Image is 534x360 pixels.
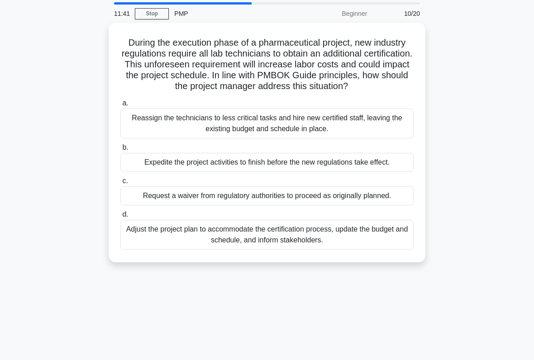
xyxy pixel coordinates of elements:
span: b. [122,143,128,151]
span: c. [122,177,128,185]
span: d. [122,210,128,218]
div: 11:41 [109,5,135,23]
div: Beginner [293,5,372,23]
div: Reassign the technicians to less critical tasks and hire new certified staff, leaving the existin... [120,109,414,138]
h5: During the execution phase of a pharmaceutical project, new industry regulations require all lab ... [119,37,415,92]
span: a. [122,99,128,107]
a: Stop [135,8,169,19]
div: 10/20 [372,5,425,23]
div: Adjust the project plan to accommodate the certification process, update the budget and schedule,... [120,220,414,250]
div: Request a waiver from regulatory authorities to proceed as originally planned. [120,186,414,205]
div: PMP [169,5,293,23]
div: Expedite the project activities to finish before the new regulations take effect. [120,153,414,172]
